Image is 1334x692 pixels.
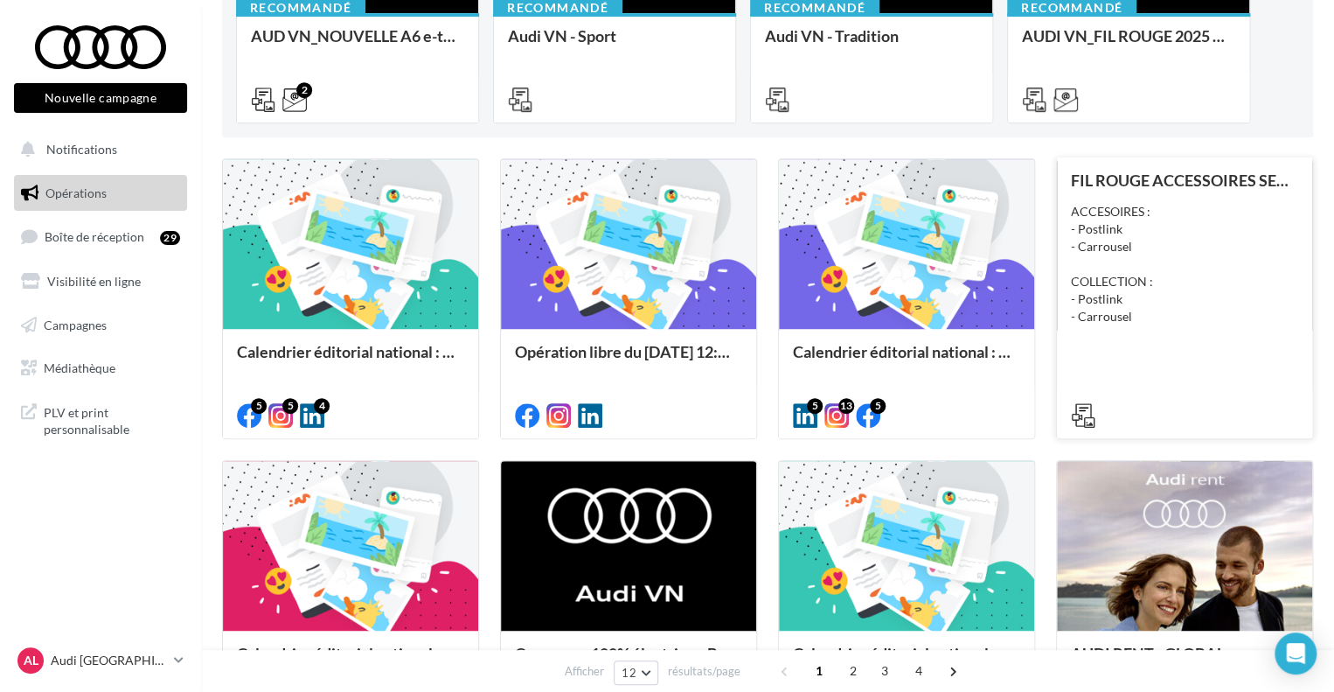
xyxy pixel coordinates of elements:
a: Opérations [10,175,191,212]
div: 5 [807,398,823,414]
button: Notifications [10,131,184,168]
div: Campagne 100% électrique BEV Septembre [515,645,742,680]
div: Opération libre du [DATE] 12:06 [515,343,742,378]
a: AL Audi [GEOGRAPHIC_DATA][PERSON_NAME] [14,644,187,677]
a: Médiathèque [10,350,191,387]
a: Boîte de réception29 [10,218,191,255]
div: AUDI VN_FIL ROUGE 2025 - A1, Q2, Q3, Q5 et Q4 e-tron [1022,27,1235,62]
span: 12 [622,666,636,680]
a: PLV et print personnalisable [10,394,191,445]
p: Audi [GEOGRAPHIC_DATA][PERSON_NAME] [51,652,167,669]
span: Afficher [565,663,604,680]
div: Audi VN - Tradition [765,27,978,62]
span: AL [24,652,38,669]
span: PLV et print personnalisable [44,401,180,438]
span: 2 [839,657,867,685]
div: Calendrier éditorial national : semaine du 25.08 au 31.08 [793,343,1020,378]
div: Audi VN - Sport [508,27,721,62]
span: Campagnes [44,317,107,332]
span: Médiathèque [44,360,115,375]
div: AUD VN_NOUVELLE A6 e-tron [251,27,464,62]
div: 5 [251,398,267,414]
div: Open Intercom Messenger [1275,633,1317,675]
span: Notifications [46,142,117,157]
span: Visibilité en ligne [47,274,141,289]
a: Visibilité en ligne [10,263,191,300]
div: 2 [296,82,312,98]
div: 5 [870,398,886,414]
div: Calendrier éditorial national : du 02.09 au 03.09 [237,343,464,378]
a: Campagnes [10,307,191,344]
span: 1 [805,657,833,685]
div: AUDI RENT - GLOBAL [1071,645,1298,680]
button: 12 [614,661,658,685]
div: Calendrier éditorial national : semaine du 28.07 au 03.08 [793,645,1020,680]
div: Calendrier éditorial national : semaines du 04.08 au 25.08 [237,645,464,680]
div: 13 [838,398,854,414]
div: FIL ROUGE ACCESSOIRES SEPTEMBRE - AUDI SERVICE [1071,171,1298,189]
span: 4 [905,657,933,685]
span: Opérations [45,185,107,200]
div: 5 [282,398,298,414]
span: Boîte de réception [45,229,144,244]
div: 4 [314,398,330,414]
button: Nouvelle campagne [14,83,187,113]
div: 29 [160,231,180,245]
div: ACCESOIRES : - Postlink - Carrousel COLLECTION : - Postlink - Carrousel [1071,203,1298,325]
span: résultats/page [668,663,740,680]
span: 3 [871,657,899,685]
